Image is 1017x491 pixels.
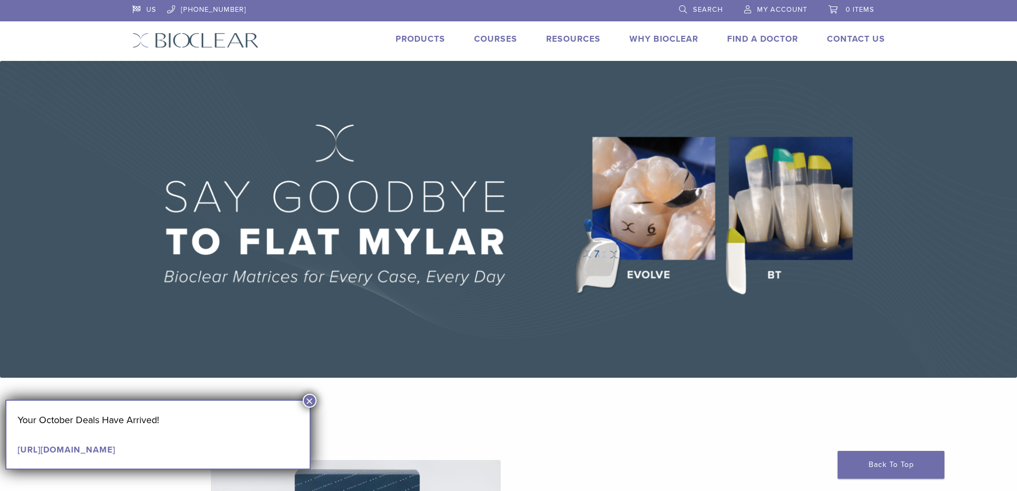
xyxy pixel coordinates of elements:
[846,5,874,14] span: 0 items
[18,412,298,428] p: Your October Deals Have Arrived!
[546,34,601,44] a: Resources
[838,451,944,479] a: Back To Top
[727,34,798,44] a: Find A Doctor
[827,34,885,44] a: Contact Us
[474,34,517,44] a: Courses
[18,445,115,455] a: [URL][DOMAIN_NAME]
[629,34,698,44] a: Why Bioclear
[303,394,317,408] button: Close
[132,33,259,48] img: Bioclear
[693,5,723,14] span: Search
[396,34,445,44] a: Products
[757,5,807,14] span: My Account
